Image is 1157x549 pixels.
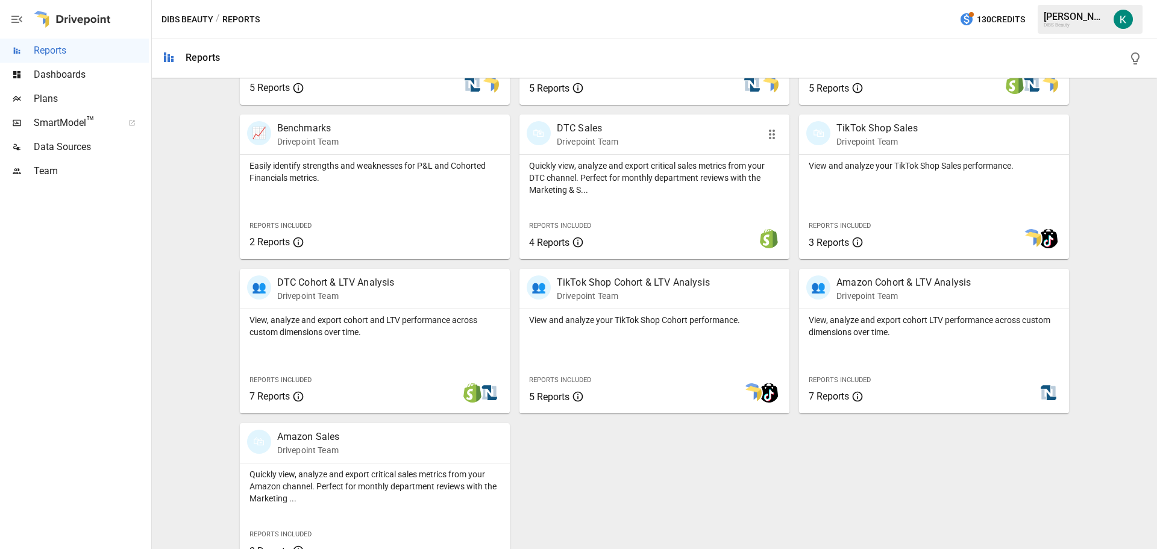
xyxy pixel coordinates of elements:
[1044,11,1106,22] div: [PERSON_NAME]
[742,75,762,94] img: netsuite
[247,121,271,145] div: 📈
[249,236,290,248] span: 2 Reports
[34,43,149,58] span: Reports
[529,314,780,326] p: View and analyze your TikTok Shop Cohort performance.
[557,290,710,302] p: Drivepoint Team
[277,275,395,290] p: DTC Cohort & LTV Analysis
[249,160,500,184] p: Easily identify strengths and weaknesses for P&L and Cohorted Financials metrics.
[529,391,569,403] span: 5 Reports
[277,136,339,148] p: Drivepoint Team
[955,8,1030,31] button: 130Credits
[186,52,220,63] div: Reports
[34,140,149,154] span: Data Sources
[759,383,779,403] img: tiktok
[1005,75,1024,94] img: shopify
[836,275,971,290] p: Amazon Cohort & LTV Analysis
[759,75,779,94] img: smart model
[277,430,340,444] p: Amazon Sales
[249,376,312,384] span: Reports Included
[759,229,779,248] img: shopify
[809,160,1059,172] p: View and analyze your TikTok Shop Sales performance.
[480,383,499,403] img: netsuite
[527,275,551,300] div: 👥
[249,222,312,230] span: Reports Included
[977,12,1025,27] span: 130 Credits
[557,275,710,290] p: TikTok Shop Cohort & LTV Analysis
[809,237,849,248] span: 3 Reports
[529,160,780,196] p: Quickly view, analyze and export critical sales metrics from your DTC channel. Perfect for monthl...
[529,222,591,230] span: Reports Included
[836,121,918,136] p: TikTok Shop Sales
[249,530,312,538] span: Reports Included
[249,391,290,402] span: 7 Reports
[249,314,500,338] p: View, analyze and export cohort and LTV performance across custom dimensions over time.
[529,237,569,248] span: 4 Reports
[1114,10,1133,29] img: Katherine Rose
[809,222,871,230] span: Reports Included
[1044,22,1106,28] div: DIBS Beauty
[1022,75,1041,94] img: netsuite
[809,391,849,402] span: 7 Reports
[529,376,591,384] span: Reports Included
[1039,383,1058,403] img: netsuite
[809,314,1059,338] p: View, analyze and export cohort LTV performance across custom dimensions over time.
[277,121,339,136] p: Benchmarks
[463,383,482,403] img: shopify
[557,136,618,148] p: Drivepoint Team
[34,116,115,130] span: SmartModel
[742,383,762,403] img: smart model
[480,75,499,94] img: smart model
[836,136,918,148] p: Drivepoint Team
[809,376,871,384] span: Reports Included
[1039,75,1058,94] img: smart model
[247,430,271,454] div: 🛍
[1106,2,1140,36] button: Katherine Rose
[216,12,220,27] div: /
[34,92,149,106] span: Plans
[249,468,500,504] p: Quickly view, analyze and export critical sales metrics from your Amazon channel. Perfect for mon...
[34,67,149,82] span: Dashboards
[249,82,290,93] span: 5 Reports
[529,83,569,94] span: 5 Reports
[277,290,395,302] p: Drivepoint Team
[806,275,830,300] div: 👥
[247,275,271,300] div: 👥
[34,164,149,178] span: Team
[1022,229,1041,248] img: smart model
[527,121,551,145] div: 🛍
[836,290,971,302] p: Drivepoint Team
[161,12,213,27] button: DIBS Beauty
[806,121,830,145] div: 🛍
[277,444,340,456] p: Drivepoint Team
[809,83,849,94] span: 5 Reports
[557,121,618,136] p: DTC Sales
[463,75,482,94] img: netsuite
[86,114,95,129] span: ™
[1039,229,1058,248] img: tiktok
